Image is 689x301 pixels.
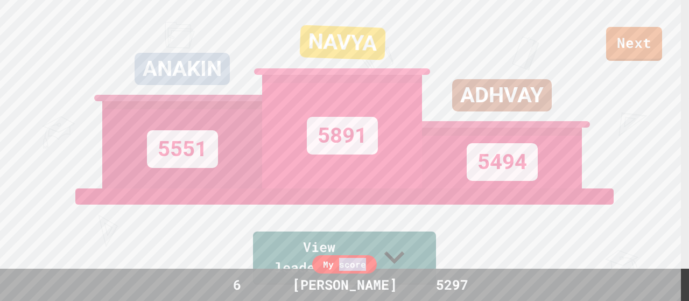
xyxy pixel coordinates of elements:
div: 5297 [412,275,493,295]
div: 6 [196,275,277,295]
div: [PERSON_NAME] [282,275,408,295]
div: 5551 [147,130,218,168]
div: ANAKIN [135,53,230,85]
div: NAVYA [299,25,385,60]
div: My score [312,255,377,274]
a: Next [606,27,662,61]
div: 5494 [467,143,538,181]
div: 5891 [307,117,378,155]
div: ADHVAY [452,79,552,111]
a: View leaderboard [253,232,436,285]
